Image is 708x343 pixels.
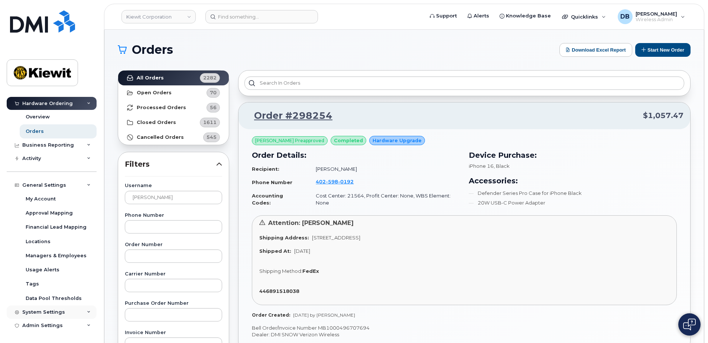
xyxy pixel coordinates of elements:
[252,193,283,206] strong: Accounting Codes:
[302,268,319,274] strong: FedEx
[210,89,217,96] span: 70
[125,159,216,170] span: Filters
[683,318,696,330] img: Open chat
[338,179,354,184] span: 0192
[255,137,324,144] span: [PERSON_NAME] Preapproved
[245,109,332,122] a: Order #298254
[309,189,460,209] td: Cost Center: 21564, Profit Center: None, WBS Element: None
[210,104,217,111] span: 56
[125,330,222,335] label: Invoice Number
[137,90,172,96] strong: Open Orders
[316,179,354,184] span: 402
[118,115,229,130] a: Closed Orders1611
[309,163,460,176] td: [PERSON_NAME]
[259,235,309,241] strong: Shipping Address:
[252,324,677,331] p: Bell Order/Invoice Number MB1000496707694
[494,163,510,169] span: , Black
[118,85,229,100] a: Open Orders70
[326,179,338,184] span: 598
[252,179,292,185] strong: Phone Number
[469,150,677,161] h3: Device Purchase:
[268,219,354,226] span: Attention: [PERSON_NAME]
[207,134,217,141] span: 545
[137,120,176,125] strong: Closed Orders
[635,43,691,57] button: Start New Order
[252,150,460,161] h3: Order Details:
[118,71,229,85] a: All Orders2282
[125,301,222,306] label: Purchase Order Number
[137,134,184,140] strong: Cancelled Orders
[259,288,302,294] a: 446891518038
[312,235,360,241] span: [STREET_ADDRESS]
[316,179,363,184] a: 4025980192
[334,137,363,144] span: completed
[469,175,677,186] h3: Accessories:
[125,213,222,218] label: Phone Number
[259,248,291,254] strong: Shipped At:
[259,268,302,274] span: Shipping Method:
[132,44,173,55] span: Orders
[203,119,217,126] span: 1611
[137,75,164,81] strong: All Orders
[125,272,222,277] label: Carrier Number
[559,43,632,57] button: Download Excel Report
[469,199,677,206] li: 20W USB-C Power Adapter
[125,183,222,188] label: Username
[293,312,355,318] span: [DATE] by [PERSON_NAME]
[244,76,684,90] input: Search in orders
[259,288,299,294] strong: 446891518038
[469,163,494,169] span: iPhone 16
[125,242,222,247] label: Order Number
[373,137,422,144] span: Hardware Upgrade
[203,74,217,81] span: 2282
[137,105,186,111] strong: Processed Orders
[118,130,229,145] a: Cancelled Orders545
[469,190,677,197] li: Defender Series Pro Case for iPhone Black
[252,331,677,338] p: Dealer: DMI SNOW Verizon Wireless
[252,312,290,318] strong: Order Created:
[252,166,279,172] strong: Recipient:
[294,248,310,254] span: [DATE]
[118,100,229,115] a: Processed Orders56
[643,110,683,121] span: $1,057.47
